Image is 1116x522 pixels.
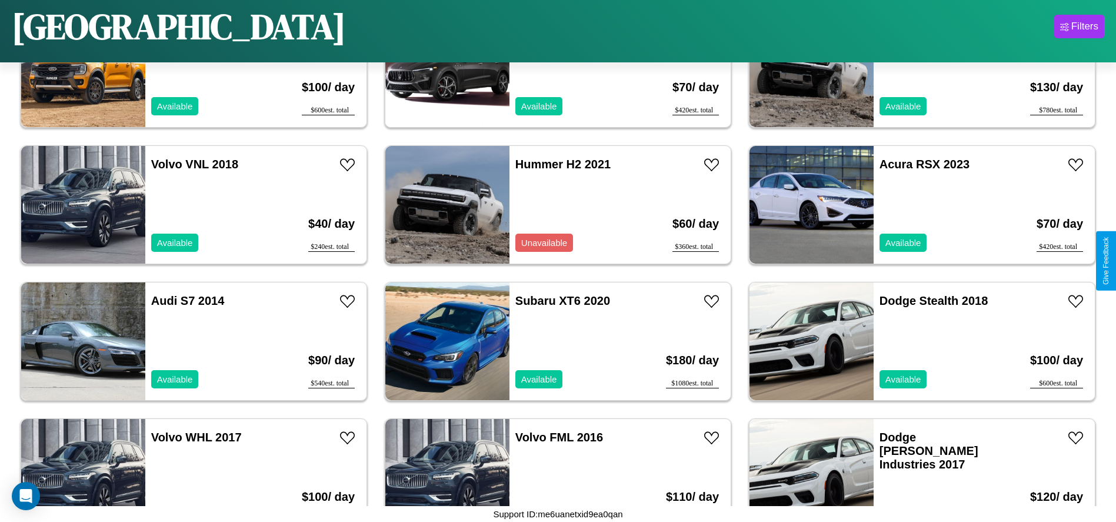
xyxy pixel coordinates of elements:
[302,106,355,115] div: $ 600 est. total
[151,294,225,307] a: Audi S7 2014
[885,98,921,114] p: Available
[1102,237,1110,285] div: Give Feedback
[157,371,193,387] p: Available
[308,242,355,252] div: $ 240 est. total
[1030,478,1083,516] h3: $ 120 / day
[151,431,242,444] a: Volvo WHL 2017
[308,205,355,242] h3: $ 40 / day
[672,69,719,106] h3: $ 70 / day
[1030,69,1083,106] h3: $ 130 / day
[880,158,970,171] a: Acura RSX 2023
[885,371,921,387] p: Available
[157,235,193,251] p: Available
[1037,205,1083,242] h3: $ 70 / day
[302,478,355,516] h3: $ 100 / day
[493,506,622,522] p: Support ID: me6uanetxid9ea0qan
[666,342,719,379] h3: $ 180 / day
[515,158,611,171] a: Hummer H2 2021
[880,294,988,307] a: Dodge Stealth 2018
[885,235,921,251] p: Available
[151,158,238,171] a: Volvo VNL 2018
[521,235,567,251] p: Unavailable
[666,379,719,388] div: $ 1080 est. total
[157,98,193,114] p: Available
[672,106,719,115] div: $ 420 est. total
[308,379,355,388] div: $ 540 est. total
[521,98,557,114] p: Available
[1054,15,1104,38] button: Filters
[672,242,719,252] div: $ 360 est. total
[1030,106,1083,115] div: $ 780 est. total
[1030,342,1083,379] h3: $ 100 / day
[666,478,719,516] h3: $ 110 / day
[1071,21,1098,32] div: Filters
[515,294,610,307] a: Subaru XT6 2020
[521,371,557,387] p: Available
[515,431,603,444] a: Volvo FML 2016
[1030,379,1083,388] div: $ 600 est. total
[672,205,719,242] h3: $ 60 / day
[302,69,355,106] h3: $ 100 / day
[12,2,346,51] h1: [GEOGRAPHIC_DATA]
[12,482,40,510] div: Open Intercom Messenger
[1037,242,1083,252] div: $ 420 est. total
[308,342,355,379] h3: $ 90 / day
[880,431,978,471] a: Dodge [PERSON_NAME] Industries 2017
